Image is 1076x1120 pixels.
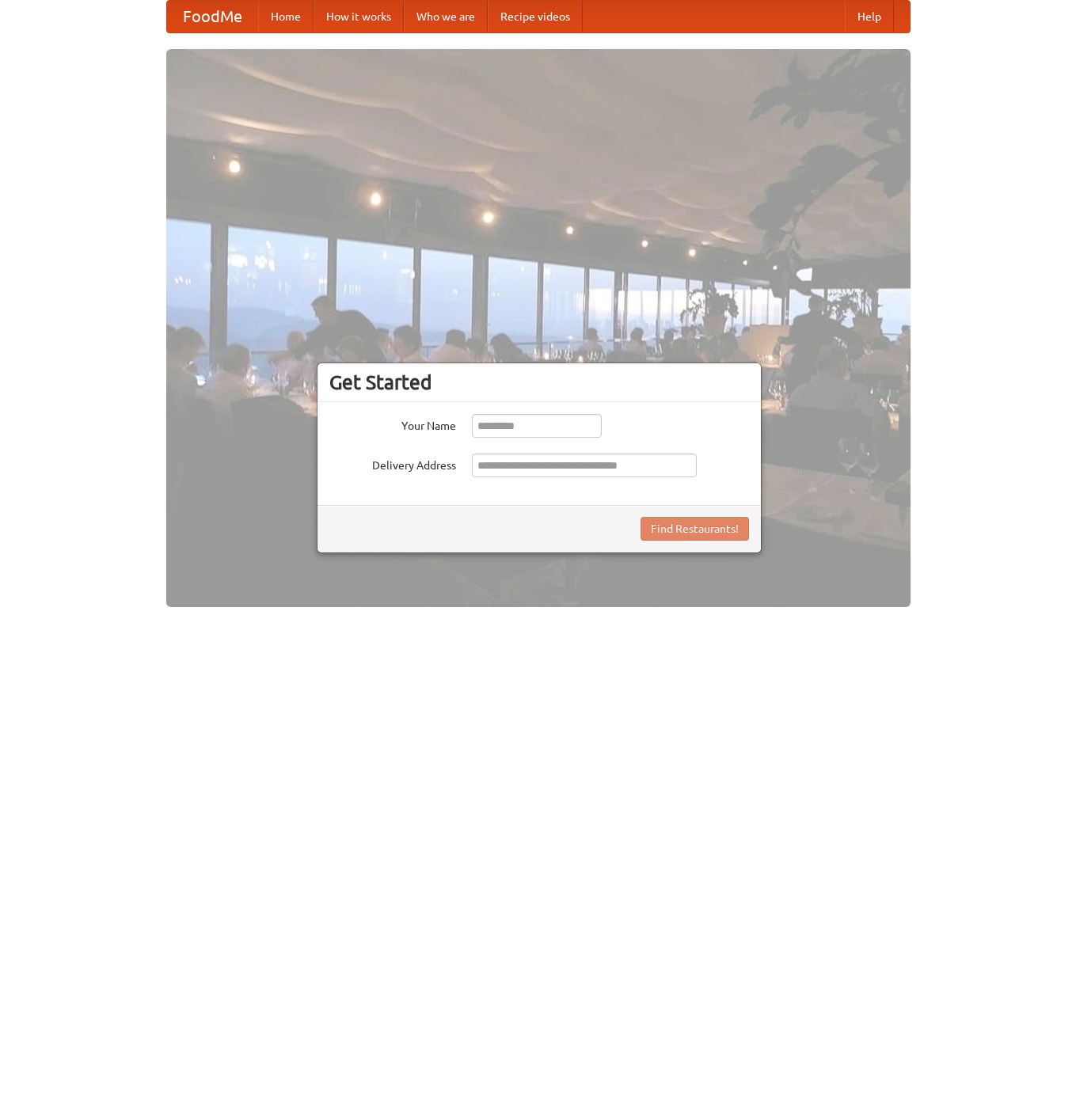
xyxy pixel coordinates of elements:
[329,454,456,473] label: Delivery Address
[641,517,749,541] button: Find Restaurants!
[488,1,583,32] a: Recipe videos
[329,414,456,434] label: Your Name
[329,370,749,394] h3: Get Started
[314,1,404,32] a: How it works
[258,1,314,32] a: Home
[845,1,894,32] a: Help
[167,1,258,32] a: FoodMe
[404,1,488,32] a: Who we are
